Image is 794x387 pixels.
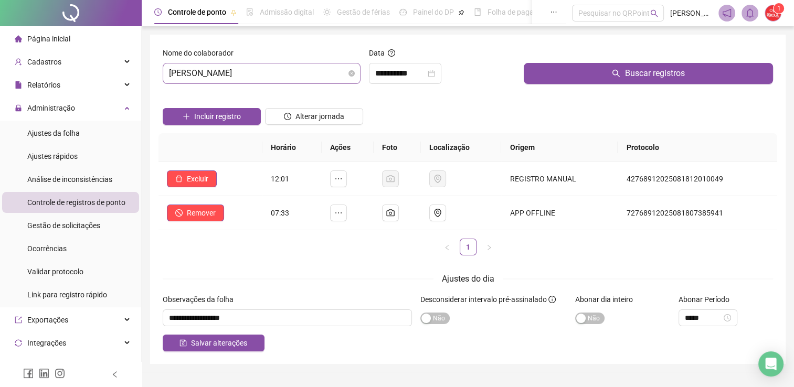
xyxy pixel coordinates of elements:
span: book [474,8,481,16]
span: plus [183,113,190,120]
span: Exportações [27,316,68,324]
span: Integrações [27,339,66,347]
td: 42768912025081812010049 [618,162,777,196]
span: stop [175,209,183,217]
td: REGISTRO MANUAL [501,162,618,196]
button: Incluir registro [163,108,261,125]
span: file-done [246,8,253,16]
button: left [439,239,456,255]
span: export [15,316,22,324]
span: Buscar registros [624,67,684,80]
span: question-circle [388,49,395,57]
span: search [612,69,620,78]
li: 1 [460,239,477,255]
span: Admissão digital [260,8,314,16]
div: Open Intercom Messenger [758,351,784,377]
th: Ações [322,133,374,162]
span: facebook [23,368,34,379]
span: ellipsis [550,8,557,16]
span: Alterar jornada [295,111,344,122]
label: Abonar dia inteiro [575,294,640,305]
span: Remover [187,207,216,219]
sup: Atualize o seu contato no menu Meus Dados [774,3,784,14]
a: Alterar jornada [265,113,363,122]
span: ellipsis [334,209,343,217]
span: Data [369,49,385,57]
span: pushpin [458,9,464,16]
span: Ajustes do dia [442,274,494,284]
th: Foto [374,133,421,162]
span: file [15,81,22,89]
span: Incluir registro [194,111,241,122]
li: Página anterior [439,239,456,255]
span: ARIELE ALLANA DE SOUSA OLIVEIRA [169,63,354,83]
span: lock [15,104,22,112]
span: Link para registro rápido [27,291,107,299]
span: user-add [15,58,22,66]
th: Protocolo [618,133,777,162]
span: right [486,244,492,251]
span: clock-circle [154,8,162,16]
span: delete [175,175,183,182]
span: Ajustes rápidos [27,152,78,160]
span: Salvar alterações [191,337,247,349]
span: dashboard [399,8,407,16]
span: camera [386,209,395,217]
button: Remover [167,205,224,221]
span: Gestão de férias [337,8,390,16]
span: clock-circle [284,113,291,120]
td: 72768912025081807385941 [618,196,777,230]
span: [PERSON_NAME] [670,7,712,19]
img: 67733 [765,5,781,21]
span: 12:01 [271,175,289,183]
span: notification [722,8,732,18]
button: Salvar alterações [163,335,264,351]
label: Nome do colaborador [163,47,240,59]
span: info-circle [548,296,556,303]
span: home [15,35,22,42]
label: Abonar Período [679,294,736,305]
span: 1 [777,5,781,12]
span: save [179,339,187,347]
button: Alterar jornada [265,108,363,125]
li: Próxima página [481,239,497,255]
span: close-circle [348,70,355,77]
span: Validar protocolo [27,267,83,276]
span: Desconsiderar intervalo pré-assinalado [420,295,547,304]
span: Página inicial [27,35,70,43]
span: instagram [55,368,65,379]
th: Localização [421,133,501,162]
span: Folha de pagamento [488,8,555,16]
span: Controle de registros de ponto [27,198,125,207]
label: Observações da folha [163,294,240,305]
span: Controle de ponto [168,8,226,16]
span: Ajustes da folha [27,129,80,137]
td: APP OFFLINE [501,196,618,230]
span: sync [15,339,22,347]
th: Horário [262,133,321,162]
span: Cadastros [27,58,61,66]
span: Administração [27,104,75,112]
span: left [444,244,450,251]
span: sun [323,8,331,16]
button: Buscar registros [524,63,773,84]
a: 1 [460,239,476,255]
button: right [481,239,497,255]
span: ellipsis [334,175,343,183]
span: Análise de inconsistências [27,175,112,184]
span: bell [745,8,755,18]
th: Origem [501,133,618,162]
span: left [111,371,119,378]
span: Painel do DP [413,8,454,16]
span: Gestão de solicitações [27,221,100,230]
span: Excluir [187,173,208,185]
span: linkedin [39,368,49,379]
span: environment [433,209,442,217]
button: Excluir [167,170,217,187]
span: search [650,9,658,17]
span: pushpin [230,9,237,16]
span: Relatórios [27,81,60,89]
span: 07:33 [271,209,289,217]
span: Ocorrências [27,244,67,253]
